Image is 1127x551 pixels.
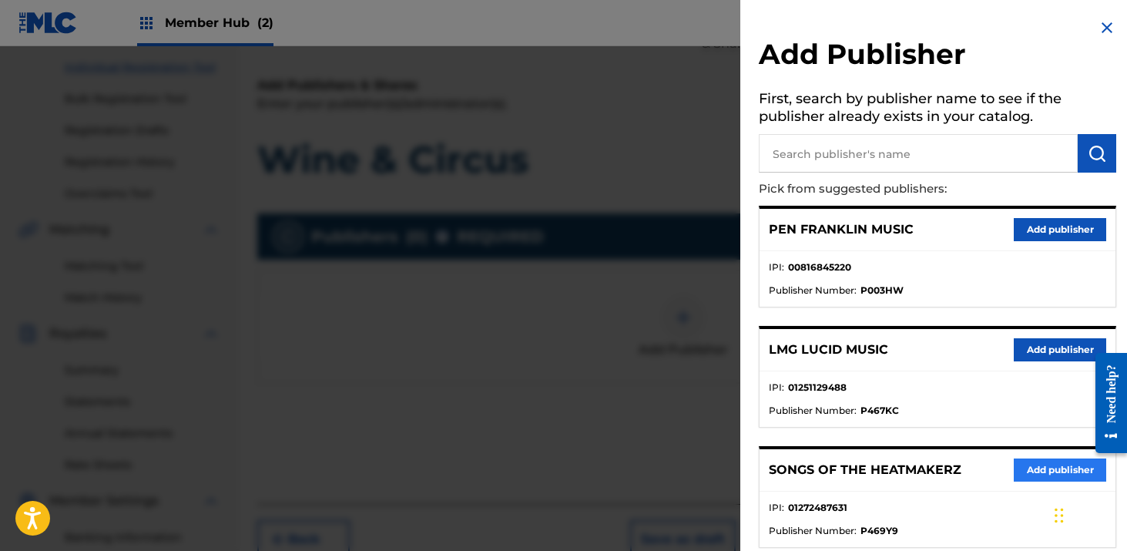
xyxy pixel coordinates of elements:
img: Search Works [1088,144,1106,163]
strong: P003HW [860,284,904,297]
img: MLC Logo [18,12,78,34]
span: IPI : [769,381,784,395]
span: Publisher Number : [769,404,857,418]
strong: P469Y9 [860,524,898,538]
iframe: Chat Widget [1050,477,1127,551]
p: LMG LUCID MUSIC [769,341,888,359]
span: Publisher Number : [769,284,857,297]
p: SONGS OF THE HEATMAKERZ [769,461,961,479]
p: Pick from suggested publishers: [759,173,1028,206]
strong: 00816845220 [788,260,851,274]
button: Add publisher [1014,338,1106,361]
button: Add publisher [1014,218,1106,241]
span: IPI : [769,260,784,274]
button: Add publisher [1014,459,1106,482]
strong: 01251129488 [788,381,847,395]
span: Member Hub [165,14,273,32]
img: Top Rightsholders [137,14,156,32]
strong: 01272487631 [788,501,847,515]
strong: P467KC [860,404,899,418]
input: Search publisher's name [759,134,1078,173]
p: PEN FRANKLIN MUSIC [769,220,914,239]
span: (2) [257,15,273,30]
iframe: Resource Center [1084,341,1127,465]
h2: Add Publisher [759,37,1116,76]
div: Drag [1055,492,1064,539]
h5: First, search by publisher name to see if the publisher already exists in your catalog. [759,86,1116,134]
span: Publisher Number : [769,524,857,538]
span: IPI : [769,501,784,515]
